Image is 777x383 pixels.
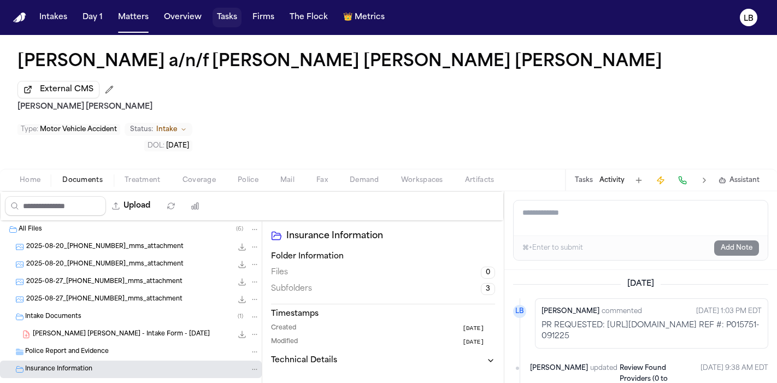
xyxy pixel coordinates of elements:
[5,196,106,216] input: Search files
[17,101,760,114] h2: [PERSON_NAME] [PERSON_NAME]
[541,306,599,317] span: [PERSON_NAME]
[144,140,192,151] button: Edit DOL: 2025-08-19
[21,126,38,133] span: Type :
[675,173,690,188] button: Make a Call
[481,283,495,295] span: 3
[17,52,662,72] h1: [PERSON_NAME] a/n/f [PERSON_NAME] [PERSON_NAME] [PERSON_NAME]
[238,176,258,185] span: Police
[343,12,352,23] span: crown
[599,176,625,185] button: Activity
[19,225,42,234] span: All Files
[271,309,495,320] h3: Timestamps
[40,126,117,133] span: Motor Vehicle Accident
[271,355,495,366] button: Technical Details
[62,176,103,185] span: Documents
[35,8,72,27] button: Intakes
[237,259,248,270] button: Download 2025-08-20_801-441-8328_mms_attachment
[26,295,183,304] span: 2025-08-27_[PHONE_NUMBER]_mms_attachment
[522,244,583,252] div: ⌘+Enter to submit
[236,226,243,232] span: ( 6 )
[462,338,495,347] button: [DATE]
[271,355,337,366] h3: Technical Details
[237,276,248,287] button: Download 2025-08-27_801-441-8328_mms_attachment
[575,176,593,185] button: Tasks
[238,314,243,320] span: ( 1 )
[156,125,177,134] span: Intake
[237,329,248,340] button: Download C. Rodriguez Terrero - Intake Form - 8.19.25
[13,13,26,23] img: Finch Logo
[271,324,296,333] span: Created
[33,330,210,339] span: [PERSON_NAME] [PERSON_NAME] - Intake Form - [DATE]
[401,176,443,185] span: Workspaces
[237,294,248,305] button: Download 2025-08-27_801-441-8328_mms_attachment
[17,124,120,135] button: Edit Type: Motor Vehicle Accident
[714,240,759,256] button: Add Note
[355,12,385,23] span: Metrics
[78,8,107,27] button: Day 1
[26,260,184,269] span: 2025-08-20_[PHONE_NUMBER]_mms_attachment
[316,176,328,185] span: Fax
[40,84,93,95] span: External CMS
[481,267,495,279] span: 0
[114,8,153,27] button: Matters
[248,8,279,27] button: Firms
[280,176,295,185] span: Mail
[166,143,189,149] span: [DATE]
[125,123,192,136] button: Change status from Intake
[125,176,161,185] span: Treatment
[213,8,242,27] button: Tasks
[513,305,526,318] div: LB
[20,176,40,185] span: Home
[462,338,484,347] span: [DATE]
[602,306,642,317] span: commented
[17,81,99,98] button: External CMS
[160,8,206,27] button: Overview
[462,324,484,333] span: [DATE]
[465,176,495,185] span: Artifacts
[350,176,379,185] span: Demand
[729,176,760,185] span: Assistant
[148,143,164,149] span: DOL :
[183,176,216,185] span: Coverage
[286,229,495,243] h2: Insurance Information
[271,267,288,278] span: Files
[25,313,81,322] span: Intake Documents
[271,338,298,347] span: Modified
[541,320,762,342] p: PR REQUESTED: [URL][DOMAIN_NAME] REF #: P015751-091225
[17,52,662,72] button: Edit matter name
[339,8,389,27] button: crownMetrics
[237,241,248,252] button: Download 2025-08-20_801-441-8328_mms_attachment
[719,176,760,185] button: Assistant
[106,196,157,216] button: Upload
[25,365,92,374] span: Insurance Information
[744,15,754,22] text: LB
[271,251,495,262] h3: Folder Information
[26,278,183,287] span: 2025-08-27_[PHONE_NUMBER]_mms_attachment
[621,279,661,290] span: [DATE]
[462,324,495,333] button: [DATE]
[130,125,153,134] span: Status:
[25,347,109,357] span: Police Report and Evidence
[653,173,668,188] button: Create Immediate Task
[285,8,332,27] button: The Flock
[631,173,646,188] button: Add Task
[696,305,762,318] time: September 12, 2025 at 1:03 PM
[26,243,184,252] span: 2025-08-20_[PHONE_NUMBER]_mms_attachment
[13,13,26,23] a: Home
[271,284,312,294] span: Subfolders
